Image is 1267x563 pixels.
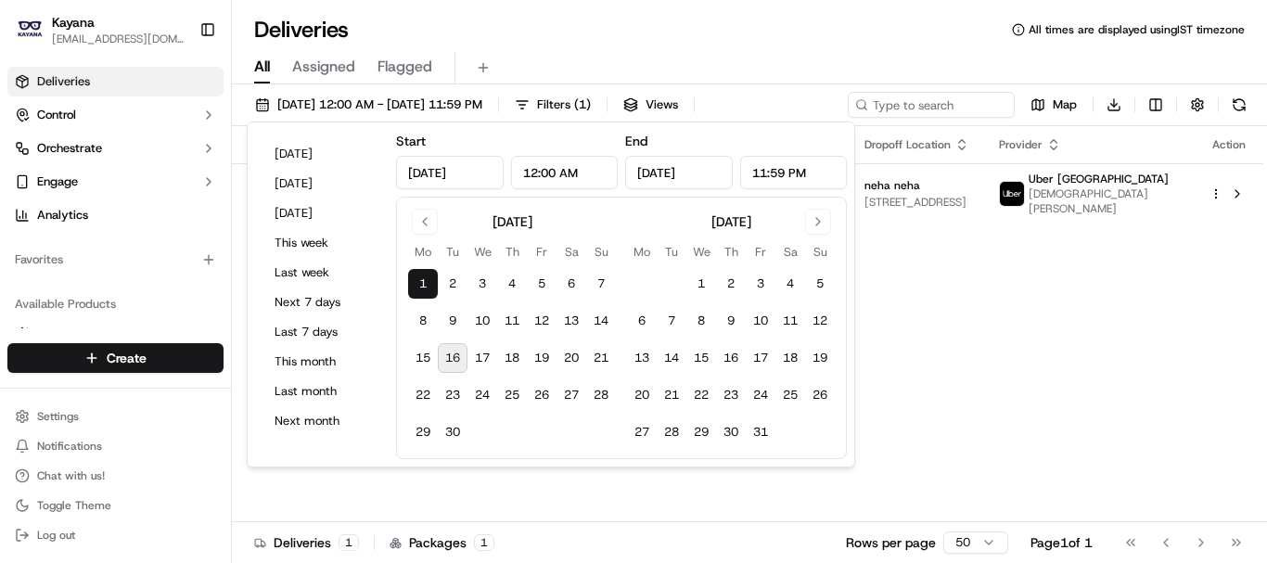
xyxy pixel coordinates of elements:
[7,403,224,429] button: Settings
[396,133,426,149] label: Start
[1029,22,1245,37] span: All times are displayed using IST timezone
[408,242,438,262] th: Monday
[775,242,805,262] th: Saturday
[408,343,438,373] button: 15
[627,242,657,262] th: Monday
[37,207,88,224] span: Analytics
[527,242,557,262] th: Friday
[19,74,338,104] p: Welcome 👋
[467,306,497,336] button: 10
[390,533,494,552] div: Packages
[438,380,467,410] button: 23
[37,269,142,288] span: Knowledge Base
[467,269,497,299] button: 3
[266,349,378,375] button: This month
[266,260,378,286] button: Last week
[711,212,751,231] div: [DATE]
[19,19,56,56] img: Nash
[157,271,172,286] div: 💻
[266,319,378,345] button: Last 7 days
[716,306,746,336] button: 9
[586,269,616,299] button: 7
[716,380,746,410] button: 23
[438,269,467,299] button: 2
[7,433,224,459] button: Notifications
[7,200,224,230] a: Analytics
[864,178,920,193] span: neha neha
[746,343,775,373] button: 17
[497,306,527,336] button: 11
[864,137,951,152] span: Dropoff Location
[48,120,334,139] input: Got a question? Start typing here...
[396,156,504,189] input: Date
[686,269,716,299] button: 1
[999,137,1043,152] span: Provider
[37,498,111,513] span: Toggle Theme
[586,380,616,410] button: 28
[15,326,216,342] a: Nash AI
[37,409,79,424] span: Settings
[805,343,835,373] button: 19
[315,183,338,205] button: Start new chat
[805,306,835,336] button: 12
[438,417,467,447] button: 30
[266,141,378,167] button: [DATE]
[266,408,378,434] button: Next month
[7,463,224,489] button: Chat with us!
[52,32,185,46] button: [EMAIL_ADDRESS][DOMAIN_NAME]
[716,343,746,373] button: 16
[7,343,224,373] button: Create
[63,196,235,211] div: We're available if you need us!
[686,380,716,410] button: 22
[37,173,78,190] span: Engage
[716,242,746,262] th: Thursday
[254,15,349,45] h1: Deliveries
[686,306,716,336] button: 8
[1022,92,1085,118] button: Map
[627,380,657,410] button: 20
[574,96,591,113] span: ( 1 )
[657,343,686,373] button: 14
[266,200,378,226] button: [DATE]
[185,314,224,328] span: Pylon
[775,269,805,299] button: 4
[627,343,657,373] button: 13
[537,96,591,113] span: Filters
[625,156,733,189] input: Date
[1029,186,1180,216] span: [DEMOGRAPHIC_DATA][PERSON_NAME]
[408,417,438,447] button: 29
[586,242,616,262] th: Sunday
[37,468,105,483] span: Chat with us!
[686,417,716,447] button: 29
[805,380,835,410] button: 26
[149,262,305,295] a: 💻API Documentation
[805,242,835,262] th: Sunday
[1226,92,1252,118] button: Refresh
[37,439,102,454] span: Notifications
[7,522,224,548] button: Log out
[740,156,848,189] input: Time
[247,92,491,118] button: [DATE] 12:00 AM - [DATE] 11:59 PM
[625,133,647,149] label: End
[716,417,746,447] button: 30
[511,156,619,189] input: Time
[438,343,467,373] button: 16
[686,242,716,262] th: Wednesday
[266,230,378,256] button: This week
[746,417,775,447] button: 31
[52,13,95,32] span: Kayana
[7,245,224,275] div: Favorites
[775,343,805,373] button: 18
[557,269,586,299] button: 6
[438,242,467,262] th: Tuesday
[7,7,192,52] button: KayanaKayana[EMAIL_ADDRESS][DOMAIN_NAME]
[497,380,527,410] button: 25
[37,140,102,157] span: Orchestrate
[15,15,45,45] img: Kayana
[7,289,224,319] div: Available Products
[506,92,599,118] button: Filters(1)
[438,306,467,336] button: 9
[527,269,557,299] button: 5
[37,73,90,90] span: Deliveries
